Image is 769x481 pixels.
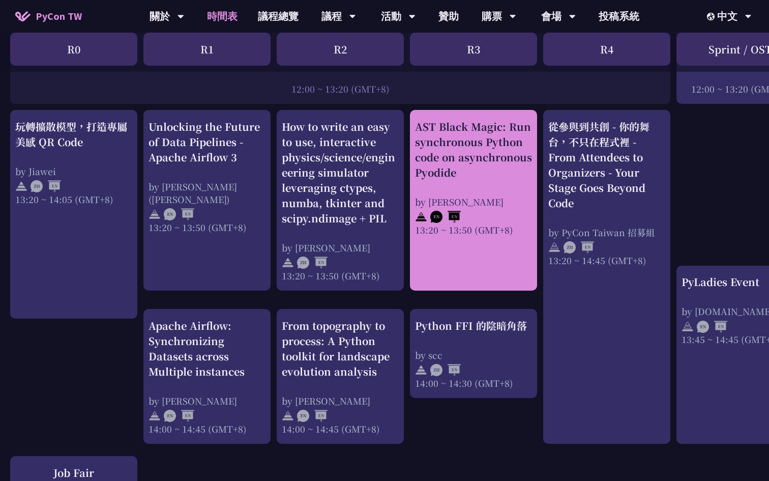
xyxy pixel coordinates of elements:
[149,119,265,165] div: Unlocking the Future of Data Pipelines - Apache Airflow 3
[415,318,532,389] a: Python FFI 的陰暗角落 by scc 14:00 ~ 14:30 (GMT+8)
[143,33,271,66] div: R1
[415,119,532,282] a: AST Black Magic: Run synchronous Python code on asynchronous Pyodide by [PERSON_NAME] 13:20 ~ 13:...
[15,180,27,192] img: svg+xml;base64,PHN2ZyB4bWxucz0iaHR0cDovL3d3dy53My5vcmcvMjAwMC9zdmciIHdpZHRoPSIyNCIgaGVpZ2h0PSIyNC...
[282,241,399,254] div: by [PERSON_NAME]
[149,318,265,435] a: Apache Airflow: Synchronizing Datasets across Multiple instances by [PERSON_NAME] 14:00 ~ 14:45 (...
[10,33,137,66] div: R0
[15,82,665,95] div: 12:00 ~ 13:20 (GMT+8)
[430,211,461,223] img: ENEN.5a408d1.svg
[548,226,665,239] div: by PyCon Taiwan 招募組
[415,377,532,389] div: 14:00 ~ 14:30 (GMT+8)
[164,208,194,220] img: ENEN.5a408d1.svg
[415,318,532,333] div: Python FFI 的陰暗角落
[5,4,92,29] a: PyCon TW
[297,257,328,269] img: ZHEN.371966e.svg
[31,180,61,192] img: ZHEN.371966e.svg
[282,410,294,422] img: svg+xml;base64,PHN2ZyB4bWxucz0iaHR0cDovL3d3dy53My5vcmcvMjAwMC9zdmciIHdpZHRoPSIyNCIgaGVpZ2h0PSIyNC...
[149,180,265,206] div: by [PERSON_NAME] ([PERSON_NAME])
[149,119,265,282] a: Unlocking the Future of Data Pipelines - Apache Airflow 3 by [PERSON_NAME] ([PERSON_NAME]) 13:20 ...
[282,269,399,282] div: 13:20 ~ 13:50 (GMT+8)
[415,211,427,223] img: svg+xml;base64,PHN2ZyB4bWxucz0iaHR0cDovL3d3dy53My5vcmcvMjAwMC9zdmciIHdpZHRoPSIyNCIgaGVpZ2h0PSIyNC...
[164,410,194,422] img: ENEN.5a408d1.svg
[15,465,132,480] div: Job Fair
[36,9,82,24] span: PyCon TW
[707,13,717,20] img: Locale Icon
[548,119,665,435] a: 從參與到共創 - 你的舞台，不只在程式裡 - From Attendees to Organizers - Your Stage Goes Beyond Code by PyCon Taiwan...
[415,195,532,208] div: by [PERSON_NAME]
[415,349,532,361] div: by scc
[548,119,665,211] div: 從參與到共創 - 你的舞台，不只在程式裡 - From Attendees to Organizers - Your Stage Goes Beyond Code
[415,223,532,236] div: 13:20 ~ 13:50 (GMT+8)
[277,33,404,66] div: R2
[543,33,670,66] div: R4
[282,119,399,226] div: How to write an easy to use, interactive physics/science/engineering simulator leveraging ctypes,...
[415,364,427,376] img: svg+xml;base64,PHN2ZyB4bWxucz0iaHR0cDovL3d3dy53My5vcmcvMjAwMC9zdmciIHdpZHRoPSIyNCIgaGVpZ2h0PSIyNC...
[15,165,132,178] div: by Jiawei
[282,394,399,407] div: by [PERSON_NAME]
[282,318,399,379] div: From topography to process: A Python toolkit for landscape evolution analysis
[15,119,132,310] a: 玩轉擴散模型，打造專屬美感 QR Code by Jiawei 13:20 ~ 14:05 (GMT+8)
[149,422,265,435] div: 14:00 ~ 14:45 (GMT+8)
[15,193,132,206] div: 13:20 ~ 14:05 (GMT+8)
[548,241,560,253] img: svg+xml;base64,PHN2ZyB4bWxucz0iaHR0cDovL3d3dy53My5vcmcvMjAwMC9zdmciIHdpZHRoPSIyNCIgaGVpZ2h0PSIyNC...
[682,321,694,333] img: svg+xml;base64,PHN2ZyB4bWxucz0iaHR0cDovL3d3dy53My5vcmcvMjAwMC9zdmciIHdpZHRoPSIyNCIgaGVpZ2h0PSIyNC...
[15,11,31,21] img: Home icon of PyCon TW 2025
[282,422,399,435] div: 14:00 ~ 14:45 (GMT+8)
[297,410,328,422] img: ENEN.5a408d1.svg
[548,254,665,267] div: 13:20 ~ 14:45 (GMT+8)
[282,257,294,269] img: svg+xml;base64,PHN2ZyB4bWxucz0iaHR0cDovL3d3dy53My5vcmcvMjAwMC9zdmciIHdpZHRoPSIyNCIgaGVpZ2h0PSIyNC...
[410,33,537,66] div: R3
[15,119,132,150] div: 玩轉擴散模型，打造專屬美感 QR Code
[149,318,265,379] div: Apache Airflow: Synchronizing Datasets across Multiple instances
[564,241,594,253] img: ZHEN.371966e.svg
[149,221,265,234] div: 13:20 ~ 13:50 (GMT+8)
[282,318,399,435] a: From topography to process: A Python toolkit for landscape evolution analysis by [PERSON_NAME] 14...
[149,410,161,422] img: svg+xml;base64,PHN2ZyB4bWxucz0iaHR0cDovL3d3dy53My5vcmcvMjAwMC9zdmciIHdpZHRoPSIyNCIgaGVpZ2h0PSIyNC...
[697,321,727,333] img: ENEN.5a408d1.svg
[149,394,265,407] div: by [PERSON_NAME]
[415,119,532,180] div: AST Black Magic: Run synchronous Python code on asynchronous Pyodide
[149,208,161,220] img: svg+xml;base64,PHN2ZyB4bWxucz0iaHR0cDovL3d3dy53My5vcmcvMjAwMC9zdmciIHdpZHRoPSIyNCIgaGVpZ2h0PSIyNC...
[282,119,399,282] a: How to write an easy to use, interactive physics/science/engineering simulator leveraging ctypes,...
[430,364,461,376] img: ZHEN.371966e.svg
